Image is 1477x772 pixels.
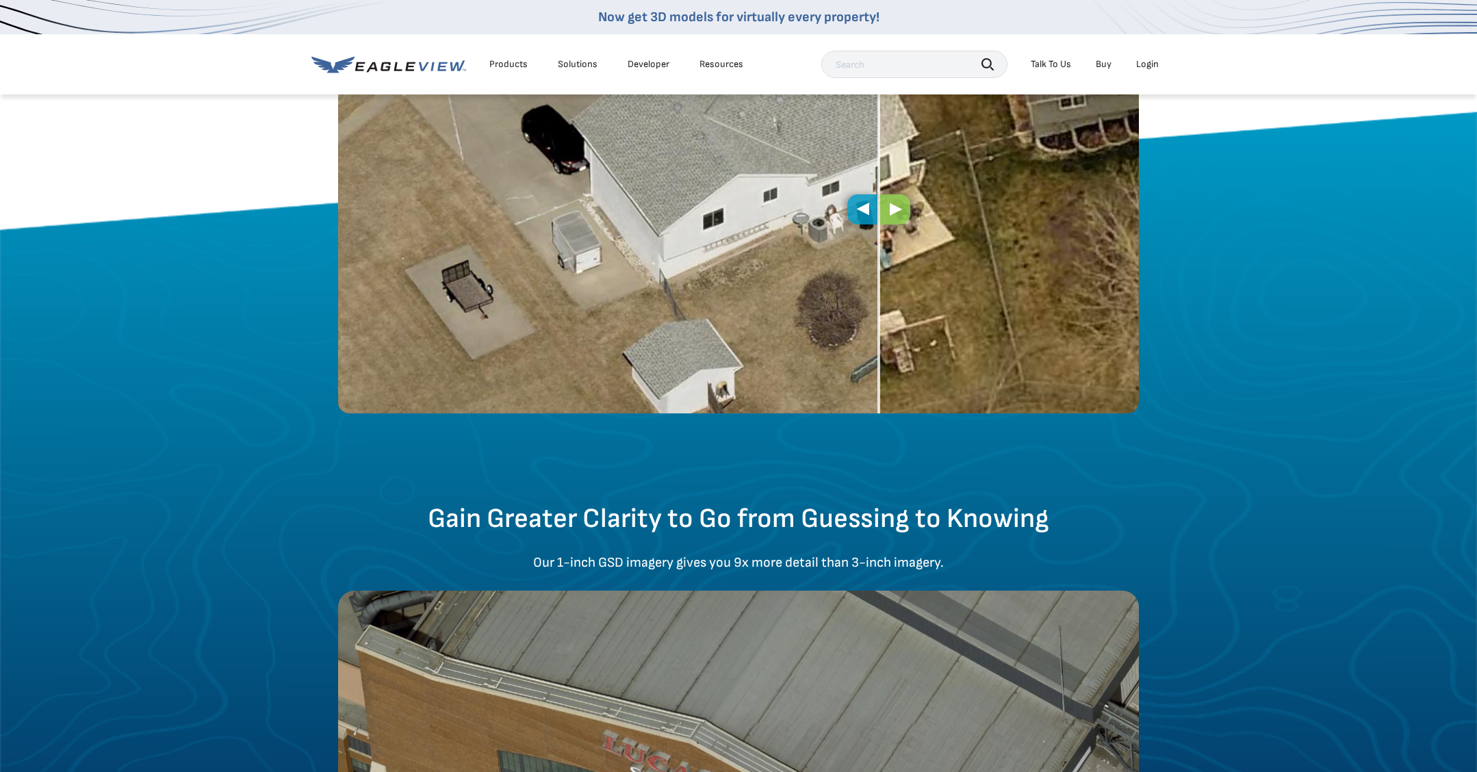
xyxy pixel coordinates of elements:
input: Search [821,51,1007,78]
div: Talk To Us [1031,58,1071,70]
div: Solutions [558,58,598,70]
a: Developer [628,58,669,70]
a: Now get 3D models for virtually every property! [598,9,879,25]
div: Login [1136,58,1159,70]
div: Products [489,58,528,70]
div: Resources [699,58,743,70]
a: Buy [1096,58,1112,70]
